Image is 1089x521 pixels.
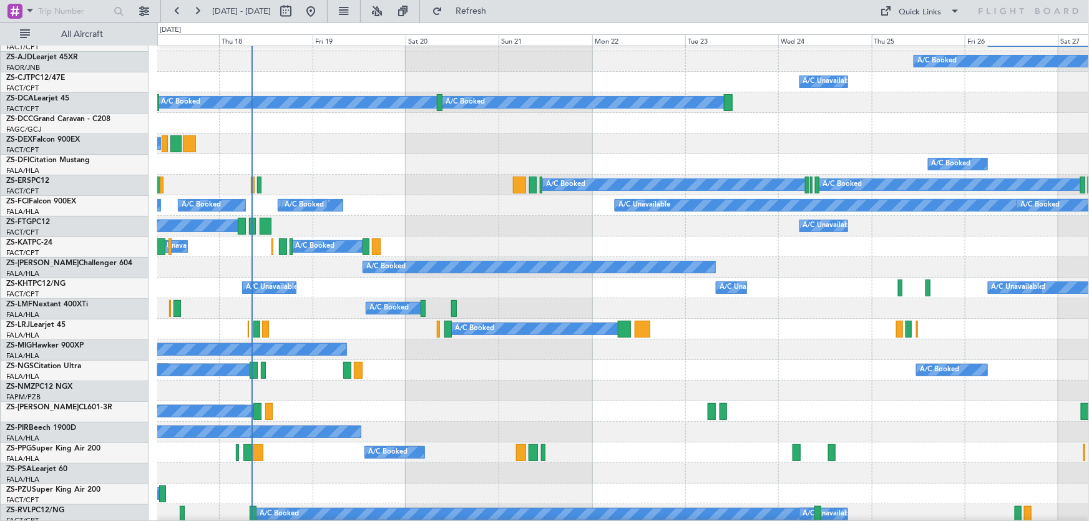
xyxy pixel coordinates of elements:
[182,196,221,215] div: A/C Booked
[6,331,39,340] a: FALA/HLA
[6,95,34,102] span: ZS-DCA
[6,445,100,452] a: ZS-PPGSuper King Air 200
[720,278,771,297] div: A/C Unavailable
[6,63,40,72] a: FAOR/JNB
[6,95,69,102] a: ZS-DCALearjet 45
[992,278,1043,297] div: A/C Unavailable
[160,25,181,36] div: [DATE]
[6,465,67,473] a: ZS-PSALearjet 60
[6,198,76,205] a: ZS-FCIFalcon 900EX
[6,280,32,288] span: ZS-KHT
[803,217,855,235] div: A/C Unavailable
[920,361,959,379] div: A/C Booked
[296,237,335,256] div: A/C Booked
[546,175,585,194] div: A/C Booked
[152,237,204,256] div: A/C Unavailable
[965,34,1058,46] div: Fri 26
[6,342,84,349] a: ZS-MIGHawker 900XP
[6,392,41,402] a: FAPM/PZB
[313,34,406,46] div: Fri 19
[6,136,80,144] a: ZS-DEXFalcon 900EX
[6,115,110,123] a: ZS-DCCGrand Caravan - C208
[899,6,942,19] div: Quick Links
[803,72,855,91] div: A/C Unavailable
[6,207,39,217] a: FALA/HLA
[445,7,497,16] span: Refresh
[246,278,298,297] div: A/C Unavailable
[6,301,32,308] span: ZS-LMF
[6,177,31,185] span: ZS-ERS
[499,34,592,46] div: Sun 21
[6,507,31,514] span: ZS-RVL
[6,507,64,514] a: ZS-RVLPC12/NG
[6,269,39,278] a: FALA/HLA
[14,24,135,44] button: All Aircraft
[6,475,39,484] a: FALA/HLA
[6,177,49,185] a: ZS-ERSPC12
[446,93,485,112] div: A/C Booked
[6,301,88,308] a: ZS-LMFNextant 400XTi
[285,196,324,215] div: A/C Booked
[6,383,35,391] span: ZS-NMZ
[126,34,219,46] div: Wed 17
[6,239,52,246] a: ZS-KATPC-24
[6,239,32,246] span: ZS-KAT
[38,2,110,21] input: Trip Number
[6,104,39,114] a: FACT/CPT
[6,383,72,391] a: ZS-NMZPC12 NGX
[6,321,30,329] span: ZS-LRJ
[1020,196,1060,215] div: A/C Booked
[6,290,39,299] a: FACT/CPT
[6,351,39,361] a: FALA/HLA
[823,175,862,194] div: A/C Booked
[6,445,32,452] span: ZS-PPG
[874,1,967,21] button: Quick Links
[592,34,685,46] div: Mon 22
[6,228,39,237] a: FACT/CPT
[6,486,32,494] span: ZS-PZU
[6,372,39,381] a: FALA/HLA
[6,454,39,464] a: FALA/HLA
[6,260,79,267] span: ZS-[PERSON_NAME]
[6,157,90,164] a: ZS-DFICitation Mustang
[6,404,79,411] span: ZS-[PERSON_NAME]
[6,260,132,267] a: ZS-[PERSON_NAME]Challenger 604
[6,145,39,155] a: FACT/CPT
[6,136,32,144] span: ZS-DEX
[6,157,29,164] span: ZS-DFI
[6,280,66,288] a: ZS-KHTPC12/NG
[6,115,33,123] span: ZS-DCC
[872,34,965,46] div: Thu 25
[6,404,112,411] a: ZS-[PERSON_NAME]CL601-3R
[6,74,31,82] span: ZS-CJT
[6,310,39,319] a: FALA/HLA
[6,84,39,93] a: FACT/CPT
[778,34,871,46] div: Wed 24
[6,218,32,226] span: ZS-FTG
[6,187,39,196] a: FACT/CPT
[406,34,499,46] div: Sat 20
[6,218,50,226] a: ZS-FTGPC12
[6,342,32,349] span: ZS-MIG
[6,363,34,370] span: ZS-NGS
[618,196,670,215] div: A/C Unavailable
[6,248,39,258] a: FACT/CPT
[6,434,39,443] a: FALA/HLA
[161,93,200,112] div: A/C Booked
[219,34,312,46] div: Thu 18
[366,258,406,276] div: A/C Booked
[6,42,39,52] a: FACT/CPT
[6,424,29,432] span: ZS-PIR
[6,321,66,329] a: ZS-LRJLearjet 45
[6,54,78,61] a: ZS-AJDLearjet 45XR
[32,30,132,39] span: All Aircraft
[368,443,408,462] div: A/C Booked
[6,54,32,61] span: ZS-AJD
[426,1,501,21] button: Refresh
[6,465,32,473] span: ZS-PSA
[6,125,41,134] a: FAGC/GCJ
[6,74,65,82] a: ZS-CJTPC12/47E
[369,299,409,318] div: A/C Booked
[932,155,971,173] div: A/C Booked
[455,319,494,338] div: A/C Booked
